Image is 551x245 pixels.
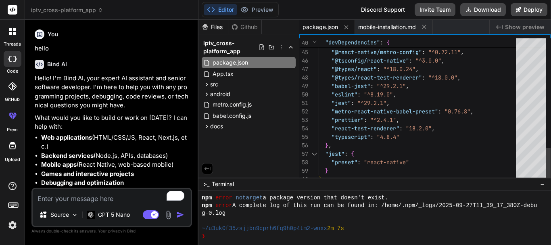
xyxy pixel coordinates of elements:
span: "typescript" [332,133,370,140]
span: { [386,39,390,46]
span: "@tsconfig/react-native" [332,57,409,64]
span: "preset" [332,159,357,166]
div: 60 [299,175,308,184]
p: Always double-check its answers. Your in Bind [31,227,192,235]
span: "babel-jest" [332,82,370,90]
span: : [399,125,403,132]
button: Preview [237,4,277,15]
label: Upload [5,156,20,163]
span: App.tsx [212,69,234,79]
span: "^2.4.1" [370,116,396,124]
div: Discord Support [356,3,410,16]
span: : [351,99,354,107]
p: GPT 5 Nano [98,211,130,219]
span: docs [210,122,223,130]
span: "react-native" [364,159,409,166]
span: "18.2.0" [406,125,432,132]
span: : [370,82,374,90]
span: 2m 7s [327,225,344,232]
span: : [344,150,348,157]
label: prem [7,126,18,133]
strong: Backend services [41,152,94,159]
img: settings [6,218,19,232]
span: "^18.0.0" [428,74,457,81]
img: attachment [164,210,173,220]
button: Download [460,3,506,16]
span: , [457,74,461,81]
span: iptv_cross-platform_app [203,39,259,55]
span: , [432,125,435,132]
span: , [461,48,464,56]
span: package.json [212,58,249,67]
span: "0.76.8" [445,108,470,115]
div: 48 [299,73,308,82]
span: : [357,159,361,166]
span: : [422,48,425,56]
div: Click to collapse the range. [309,150,319,158]
strong: Mobile apps [41,161,77,168]
li: (React Native, web-based mobile) [41,160,190,170]
span: "^18.0.24" [383,65,415,73]
span: Show preview [505,23,545,31]
span: g-0.log [202,209,225,217]
span: babel.config.js [212,111,252,121]
span: ❯ [202,232,206,240]
div: 50 [299,90,308,99]
span: privacy [108,228,123,233]
span: : [364,116,367,124]
span: − [540,180,545,188]
span: "devDependencies" [325,39,380,46]
div: 57 [299,150,308,158]
span: >_ [203,180,209,188]
div: 46 [299,57,308,65]
button: Deploy [511,3,547,16]
button: Editor [204,4,237,15]
span: error [215,202,232,209]
span: a package version that doesn't exist. [263,194,388,202]
span: , [470,108,474,115]
span: npm [202,194,212,202]
div: 51 [299,99,308,107]
span: android [210,90,230,98]
span: "^8.19.0" [364,91,393,98]
div: Github [228,23,261,31]
p: hello [35,44,190,53]
div: 55 [299,133,308,141]
span: : [370,133,374,140]
span: "4.8.4" [377,133,399,140]
span: : [438,108,441,115]
div: 47 [299,65,308,73]
strong: Web applications [41,134,92,141]
span: "^0.72.11" [428,48,461,56]
span: : [422,74,425,81]
span: } [325,142,328,149]
span: ~/u3uk0f35zsjjbn9cprh6fq9h0p4tm2-wnxx [202,225,327,232]
span: "jest" [325,150,344,157]
span: , [406,82,409,90]
span: Terminal [212,180,234,188]
div: 58 [299,158,308,167]
span: 40 [299,39,308,47]
strong: Games and interactive projects [41,170,134,178]
span: iptv_cross-platform_app [31,6,103,14]
div: 54 [299,124,308,133]
span: : [377,65,380,73]
p: What would you like to build or work on [DATE]? I can help with: [35,113,190,132]
span: "@types/react" [332,65,377,73]
span: } [325,167,328,174]
label: GitHub [5,96,20,103]
textarea: To enrich screen reader interactions, please activate Accessibility in Grammarly extension settings [33,189,191,203]
div: 52 [299,107,308,116]
img: icon [176,211,184,219]
div: 45 [299,48,308,57]
span: , [328,142,332,149]
span: : [380,39,383,46]
span: : [357,91,361,98]
span: "metro-react-native-babel-preset" [332,108,438,115]
span: : [409,57,412,64]
li: (Node.js, APIs, databases) [41,151,190,161]
button: Invite Team [415,3,455,16]
div: 53 [299,116,308,124]
p: Hello! I'm Bind AI, your expert AI assistant and senior software developer. I'm here to help you ... [35,74,190,110]
span: "prettier" [332,116,364,124]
